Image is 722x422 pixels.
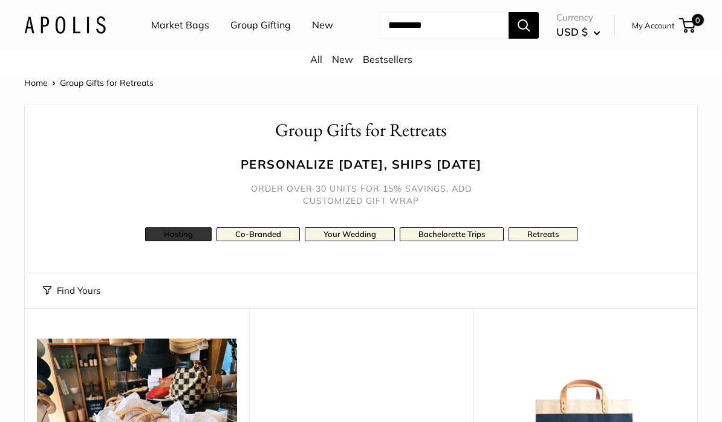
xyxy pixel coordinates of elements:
[230,16,291,34] a: Group Gifting
[332,53,353,65] a: New
[379,12,509,39] input: Search...
[216,227,300,241] a: Co-Branded
[24,75,154,91] nav: Breadcrumb
[43,155,679,173] h3: Personalize [DATE], ships [DATE]
[632,18,675,33] a: My Account
[151,16,209,34] a: Market Bags
[556,25,588,38] span: USD $
[43,117,679,143] h1: Group Gifts for Retreats
[305,227,395,241] a: Your Wedding
[556,22,600,42] button: USD $
[312,16,333,34] a: New
[400,227,504,241] a: Bachelorette Trips
[680,18,695,33] a: 0
[24,77,48,88] a: Home
[509,227,577,241] a: Retreats
[509,12,539,39] button: Search
[556,9,600,26] span: Currency
[363,53,412,65] a: Bestsellers
[60,77,154,88] span: Group Gifts for Retreats
[310,53,322,65] a: All
[145,227,212,241] a: Hosting
[240,183,482,207] h5: Order over 30 units for 15% savings, add customized gift wrap
[24,16,106,34] img: Apolis
[43,282,100,299] button: Find Yours
[692,14,704,26] span: 0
